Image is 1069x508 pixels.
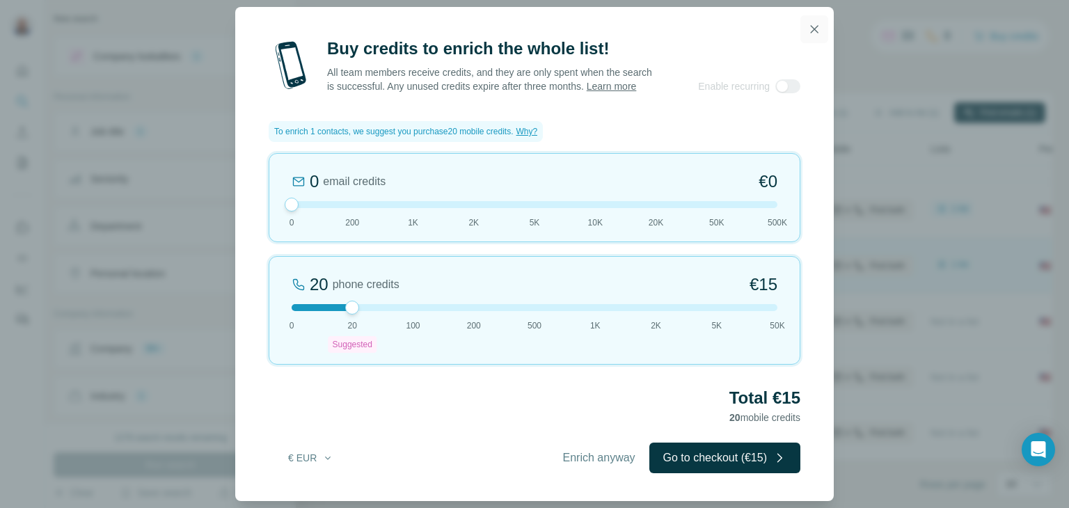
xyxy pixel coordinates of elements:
span: €15 [750,273,777,296]
h2: Total €15 [269,387,800,409]
span: €0 [759,170,777,193]
span: 50K [709,216,724,229]
div: Suggested [328,336,377,353]
span: email credits [323,173,386,190]
button: Go to checkout (€15) [649,443,800,473]
span: 2K [651,319,661,332]
span: To enrich 1 contacts, we suggest you purchase 20 mobile credits . [274,125,514,138]
span: 0 [290,319,294,332]
span: 50K [770,319,784,332]
div: Open Intercom Messenger [1022,433,1055,466]
img: mobile-phone [269,38,313,93]
div: 0 [310,170,319,193]
span: 0 [290,216,294,229]
span: 2K [468,216,479,229]
a: Learn more [587,81,637,92]
span: Enrich anyway [563,450,635,466]
span: Enable recurring [698,79,770,93]
span: 1K [408,216,418,229]
span: 20K [649,216,663,229]
span: phone credits [333,276,399,293]
span: 200 [467,319,481,332]
span: 100 [406,319,420,332]
button: € EUR [278,445,343,470]
span: 5K [711,319,722,332]
span: 10K [588,216,603,229]
span: mobile credits [729,412,800,423]
span: Why? [516,127,538,136]
span: 500K [768,216,787,229]
span: 20 [729,412,741,423]
span: 5K [530,216,540,229]
span: 500 [528,319,541,332]
span: 200 [345,216,359,229]
div: 20 [310,273,328,296]
span: 1K [590,319,601,332]
span: 20 [348,319,357,332]
p: All team members receive credits, and they are only spent when the search is successful. Any unus... [327,65,654,93]
button: Enrich anyway [549,443,649,473]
